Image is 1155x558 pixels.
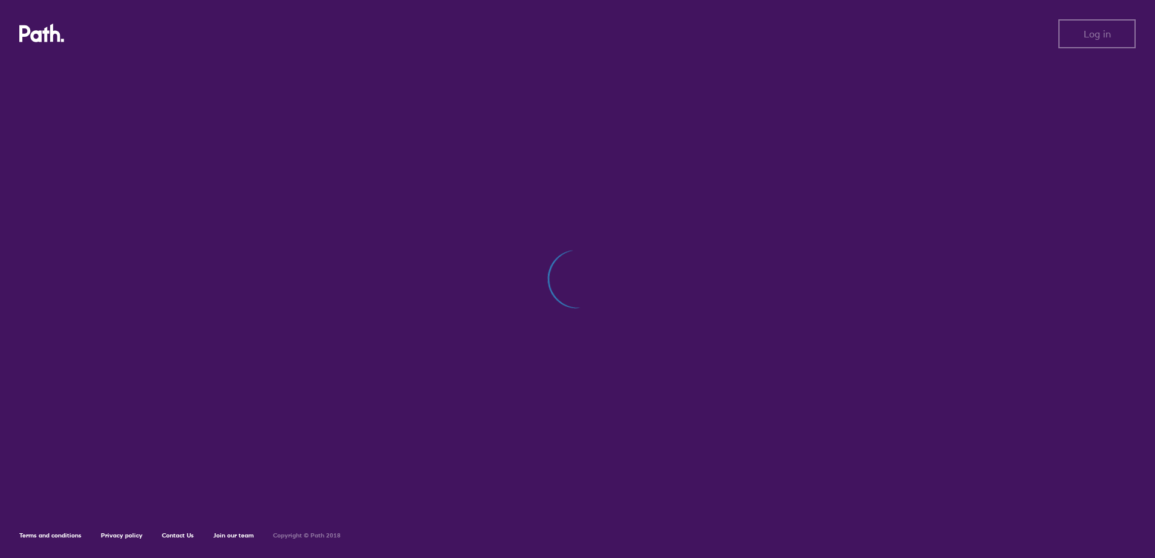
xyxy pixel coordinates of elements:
button: Log in [1058,19,1136,48]
span: Log in [1084,28,1111,39]
h6: Copyright © Path 2018 [273,532,341,539]
a: Join our team [213,531,254,539]
a: Terms and conditions [19,531,82,539]
a: Privacy policy [101,531,143,539]
a: Contact Us [162,531,194,539]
